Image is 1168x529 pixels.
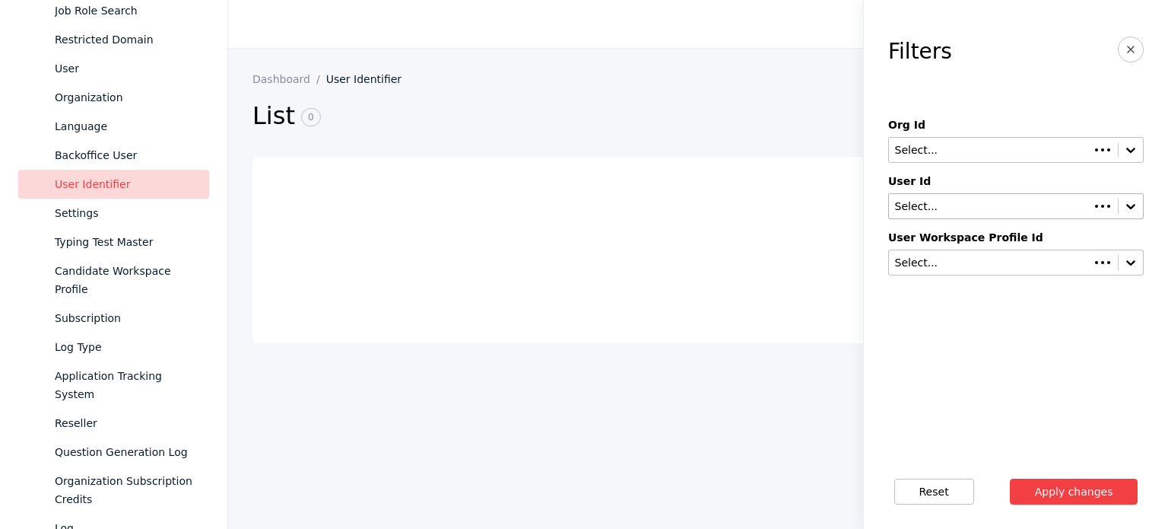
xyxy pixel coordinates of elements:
div: Log Type [55,338,197,356]
a: Reseller [18,409,209,438]
a: Organization [18,83,209,112]
label: Org Id [888,119,1144,131]
div: Organization Subscription Credits [55,472,197,508]
div: Question Generation Log [55,443,197,461]
button: Apply changes [1010,479,1138,505]
a: Candidate Workspace Profile [18,257,209,304]
a: User [18,54,209,83]
a: Restricted Domain [18,25,209,54]
div: Settings [55,204,197,222]
a: Question Generation Log [18,438,209,467]
div: Typing Test Master [55,233,197,251]
a: Application Tracking System [18,362,209,409]
div: Subscription [55,309,197,327]
button: Reset [894,479,974,505]
div: Backoffice User [55,146,197,164]
span: 0 [301,108,321,126]
div: Organization [55,88,197,107]
a: Subscription [18,304,209,333]
h3: Filters [888,40,952,64]
div: Candidate Workspace Profile [55,262,197,298]
a: User Identifier [326,73,414,85]
div: User Identifier [55,175,197,193]
a: Language [18,112,209,141]
div: Application Tracking System [55,367,197,403]
div: Reseller [55,414,197,432]
label: User Workspace Profile Id [888,231,1144,244]
div: Job Role Search [55,2,197,20]
a: User Identifier [18,170,209,199]
label: User Id [888,175,1144,187]
a: Settings [18,199,209,228]
h2: List [252,100,1049,132]
a: Log Type [18,333,209,362]
a: Organization Subscription Credits [18,467,209,514]
a: Typing Test Master [18,228,209,257]
div: Restricted Domain [55,30,197,49]
a: Dashboard [252,73,326,85]
div: Language [55,117,197,135]
div: User [55,59,197,78]
a: Backoffice User [18,141,209,170]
